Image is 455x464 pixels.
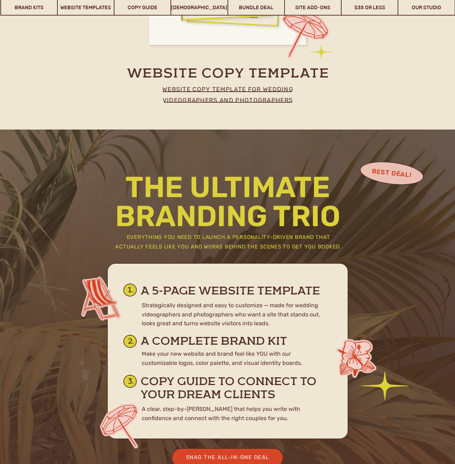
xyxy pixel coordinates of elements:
p: A clear, step-by-[PERSON_NAME] that helps you write with confidence and connect with the right co... [142,405,322,422]
a: website copy template for wedding videographers and photographers [150,84,306,102]
h2: A complete brand kit [141,336,326,348]
p: Strategically designed and easy to customize — made for wedding videographers and photographers w... [142,301,327,330]
h2: Everything you need to launch a personality-driven brand that actually feels like you and works b... [113,233,344,253]
h2: 1. [128,286,139,298]
h2: stand out [52,87,241,121]
h3: Best Deal! [363,166,421,180]
h2: A 5-page website template [141,285,333,302]
h2: Designed to [58,64,235,89]
a: Snag the All-In-One Deal [178,453,277,462]
a: website copy template [111,66,345,81]
h2: Built to perform [58,49,235,64]
h2: copy guide to connect to your dream clients [141,376,327,398]
p: Make your new website and brand feel like YOU with our customizable logos, color palette, and vis... [142,349,322,371]
h2: 3. [128,377,139,390]
h2: 2. [128,337,139,350]
h2: The Ultimate Branding Trio [108,173,347,226]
